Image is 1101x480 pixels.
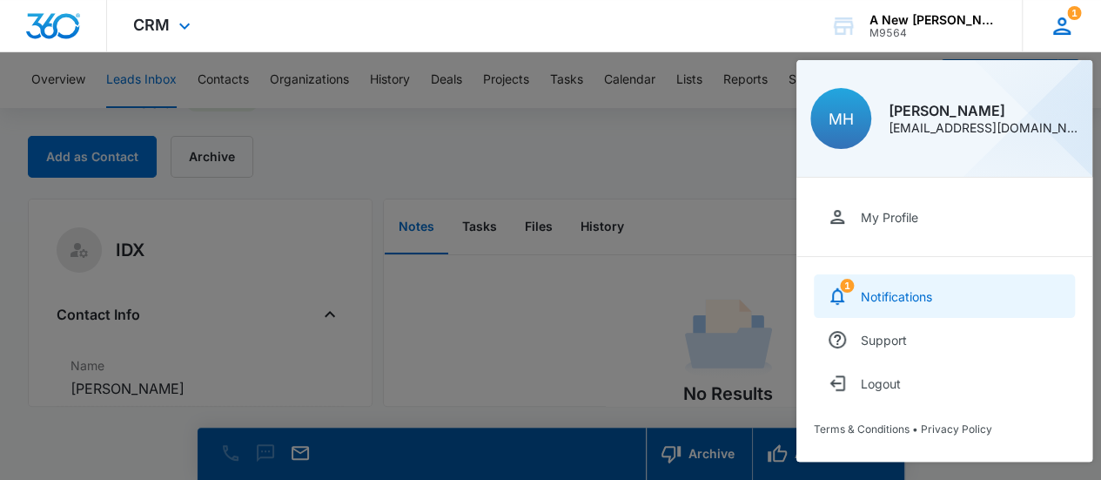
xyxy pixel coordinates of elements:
[861,210,918,225] div: My Profile
[814,318,1075,362] a: Support
[814,195,1075,239] a: My Profile
[869,27,997,39] div: account id
[1067,6,1081,20] div: notifications count
[814,362,1075,405] button: Logout
[889,104,1078,118] div: [PERSON_NAME]
[889,122,1078,134] div: [EMAIL_ADDRESS][DOMAIN_NAME]
[861,289,932,304] div: Notifications
[814,274,1075,318] a: notifications countNotifications
[840,279,854,293] span: 1
[861,333,907,348] div: Support
[921,423,992,436] a: Privacy Policy
[814,423,1075,436] div: •
[861,376,901,391] div: Logout
[814,423,910,436] a: Terms & Conditions
[829,110,854,128] span: MH
[133,16,170,34] span: CRM
[1067,6,1081,20] span: 1
[840,279,854,293] div: notifications count
[869,13,997,27] div: account name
